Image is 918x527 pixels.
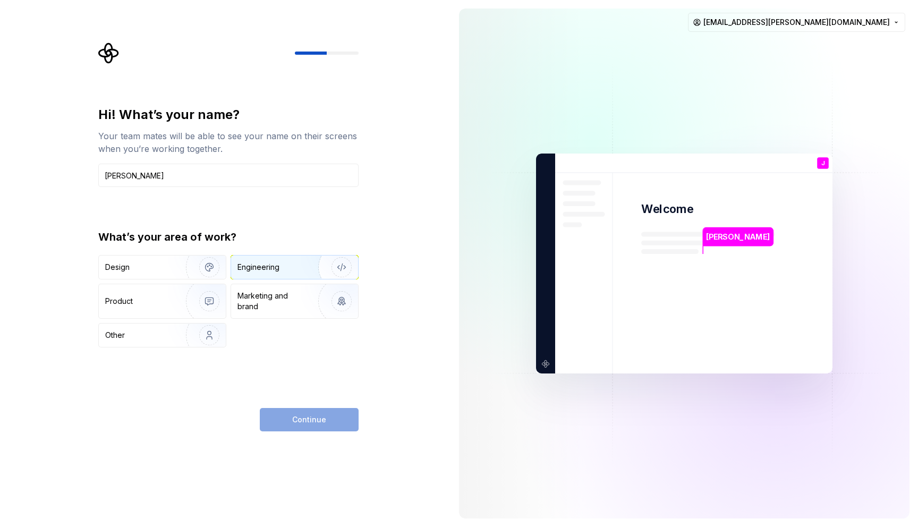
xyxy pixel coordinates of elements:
[821,160,824,166] p: J
[688,13,905,32] button: [EMAIL_ADDRESS][PERSON_NAME][DOMAIN_NAME]
[98,164,359,187] input: Han Solo
[98,130,359,155] div: Your team mates will be able to see your name on their screens when you’re working together.
[641,201,693,217] p: Welcome
[105,330,125,341] div: Other
[237,262,279,273] div: Engineering
[237,291,309,312] div: Marketing and brand
[98,42,120,64] svg: Supernova Logo
[105,296,133,307] div: Product
[98,106,359,123] div: Hi! What’s your name?
[98,229,359,244] div: What’s your area of work?
[703,17,890,28] span: [EMAIL_ADDRESS][PERSON_NAME][DOMAIN_NAME]
[706,231,770,243] p: [PERSON_NAME]
[105,262,130,273] div: Design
